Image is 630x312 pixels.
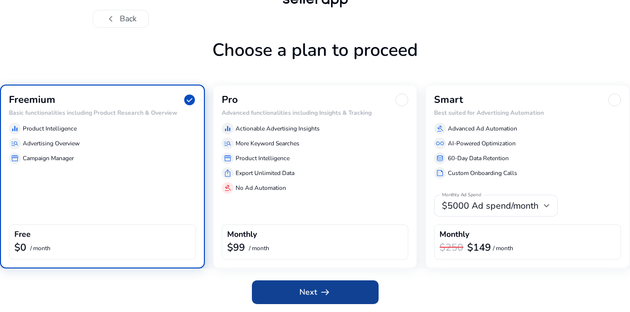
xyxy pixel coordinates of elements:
p: Advertising Overview [23,139,80,148]
span: equalizer [224,125,232,133]
h6: Advanced functionalities including Insights & Tracking [222,109,409,116]
p: Product Intelligence [236,154,290,163]
h6: Basic functionalities including Product Research & Overview [9,109,196,116]
p: / month [249,245,269,252]
h6: Best suited for Advertising Automation [434,109,621,116]
span: manage_search [11,139,19,147]
span: manage_search [224,139,232,147]
span: $5000 Ad spend/month [442,200,538,212]
h3: $250 [439,242,463,254]
span: database [436,154,444,162]
p: More Keyword Searches [236,139,299,148]
p: Campaign Manager [23,154,74,163]
span: storefront [224,154,232,162]
h3: Pro [222,94,238,106]
b: $99 [227,241,245,254]
span: storefront [11,154,19,162]
mat-label: Monthly Ad Spend [442,192,481,199]
p: AI-Powered Optimization [448,139,516,148]
p: / month [493,245,513,252]
b: $0 [14,241,26,254]
span: arrow_right_alt [319,286,331,298]
h4: Monthly [227,230,257,239]
p: Export Unlimited Data [236,169,294,178]
p: Advanced Ad Automation [448,124,517,133]
p: Custom Onboarding Calls [448,169,517,178]
p: 60-Day Data Retention [448,154,509,163]
span: ios_share [224,169,232,177]
button: chevron_leftBack [93,10,149,28]
h3: Freemium [9,94,55,106]
span: check_circle [183,93,196,106]
p: Actionable Advertising Insights [236,124,320,133]
b: $149 [467,241,491,254]
h4: Free [14,230,31,239]
p: No Ad Automation [236,183,286,192]
h4: Monthly [439,230,469,239]
p: Product Intelligence [23,124,77,133]
span: summarize [436,169,444,177]
span: gavel [224,184,232,192]
span: equalizer [11,125,19,133]
span: chevron_left [105,13,117,25]
p: / month [30,245,50,252]
span: Next [299,286,331,298]
h3: Smart [434,94,463,106]
button: Nextarrow_right_alt [252,280,379,304]
span: gavel [436,125,444,133]
span: all_inclusive [436,139,444,147]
